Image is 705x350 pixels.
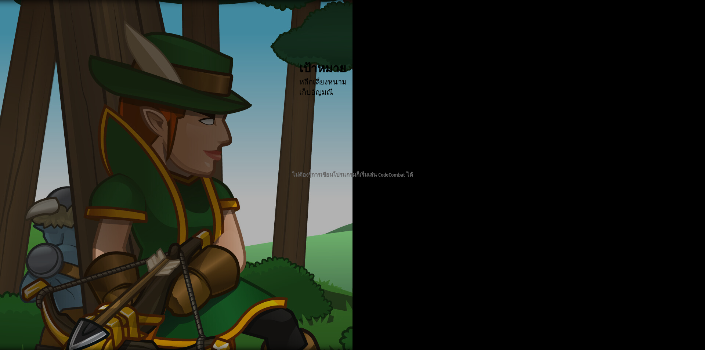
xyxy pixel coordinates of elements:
[290,77,404,87] li: หลีกเลี่ยงหนาม
[299,77,347,87] span: หลีกเลี่ยงหนาม
[279,171,426,178] p: ไม่ต้องรู้การเขียนโปรแกรมก็เริ่มเล่น CodeCombat ได้
[299,87,333,97] span: เก็บอัญมณี
[290,87,404,98] li: เก็บอัญมณี
[299,60,406,77] div: เป้าหมาย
